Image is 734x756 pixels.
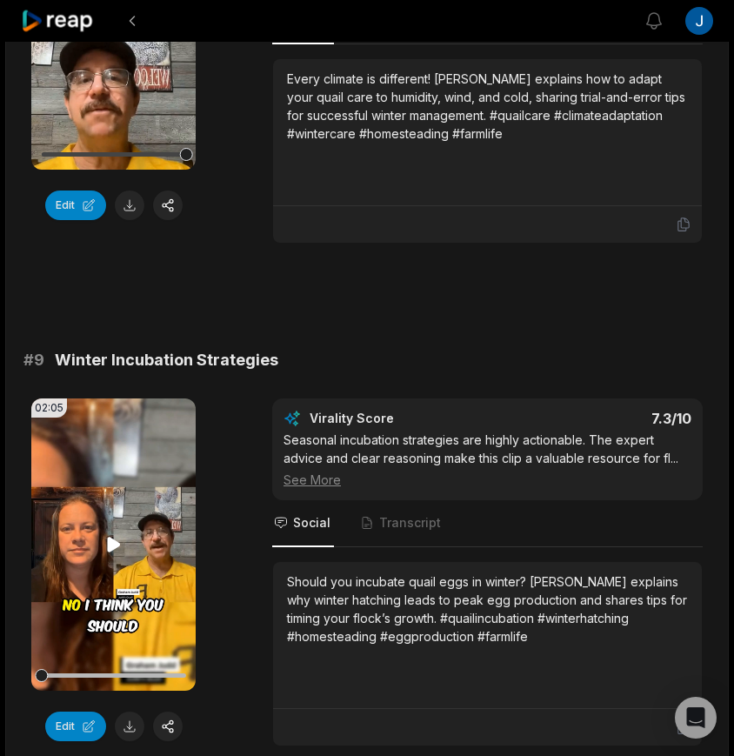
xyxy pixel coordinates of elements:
[675,697,717,739] div: Open Intercom Messenger
[23,348,44,372] span: # 9
[287,70,688,143] div: Every climate is different! [PERSON_NAME] explains how to adapt your quail care to humidity, wind...
[31,398,196,691] video: Your browser does not support mp4 format.
[293,514,330,532] span: Social
[310,410,497,427] div: Virality Score
[284,431,691,489] div: Seasonal incubation strategies are highly actionable. The expert advice and clear reasoning make ...
[45,191,106,220] button: Edit
[287,572,688,646] div: Should you incubate quail eggs in winter? [PERSON_NAME] explains why winter hatching leads to pea...
[55,348,278,372] span: Winter Incubation Strategies
[272,500,703,547] nav: Tabs
[45,712,106,741] button: Edit
[505,410,692,427] div: 7.3 /10
[379,514,441,532] span: Transcript
[284,471,691,489] div: See More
